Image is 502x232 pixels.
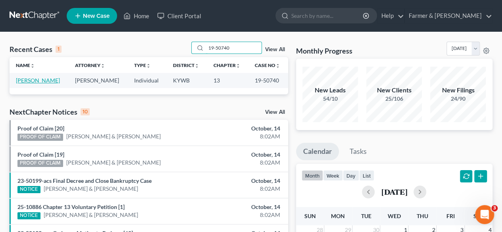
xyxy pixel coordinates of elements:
span: New Case [83,13,110,19]
a: Help [377,9,404,23]
a: 25-10886 Chapter 13 Voluntary Petition [1] [17,203,125,210]
button: month [302,170,323,181]
div: 24/90 [430,95,486,103]
a: [PERSON_NAME] & [PERSON_NAME] [44,211,138,219]
h2: [DATE] [381,188,407,196]
div: 10 [81,108,90,115]
div: New Filings [430,86,486,95]
a: Nameunfold_more [16,62,35,68]
a: Farmer & [PERSON_NAME] [405,9,492,23]
a: Districtunfold_more [173,62,199,68]
td: [PERSON_NAME] [69,73,128,88]
td: 19-50740 [248,73,288,88]
a: [PERSON_NAME] & [PERSON_NAME] [44,185,138,193]
div: 8:02AM [198,211,280,219]
div: NextChapter Notices [10,107,90,117]
div: 8:02AM [198,185,280,193]
a: 23-50199-acs Final Decree and Close Bankruptcy Case [17,177,152,184]
span: Sun [304,213,315,219]
div: New Clients [366,86,422,95]
div: NOTICE [17,212,40,219]
div: October, 14 [198,125,280,132]
a: View All [265,109,285,115]
a: View All [265,47,285,52]
iframe: Intercom live chat [475,205,494,224]
a: Chapterunfold_more [213,62,240,68]
a: Client Portal [153,9,205,23]
span: Fri [446,213,454,219]
a: Calendar [296,143,339,160]
div: 1 [56,46,62,53]
span: Wed [388,213,401,219]
input: Search by name... [206,42,262,54]
div: PROOF OF CLAIM [17,160,63,167]
i: unfold_more [275,63,280,68]
div: PROOF OF CLAIM [17,134,63,141]
a: Attorneyunfold_more [75,62,105,68]
i: unfold_more [30,63,35,68]
i: unfold_more [194,63,199,68]
div: Recent Cases [10,44,62,54]
a: Proof of Claim [19] [17,151,64,158]
a: [PERSON_NAME] [16,77,60,84]
div: October, 14 [198,151,280,159]
div: New Leads [302,86,358,95]
span: 3 [491,205,498,211]
span: Thu [417,213,428,219]
i: unfold_more [146,63,151,68]
a: Case Nounfold_more [255,62,280,68]
button: list [359,170,374,181]
div: October, 14 [198,177,280,185]
a: [PERSON_NAME] & [PERSON_NAME] [66,159,161,167]
div: 8:02AM [198,159,280,167]
div: October, 14 [198,203,280,211]
i: unfold_more [236,63,240,68]
input: Search by name... [291,8,364,23]
div: 25/106 [366,95,422,103]
a: [PERSON_NAME] & [PERSON_NAME] [66,132,161,140]
button: day [343,170,359,181]
a: Proof of Claim [20] [17,125,64,132]
div: 54/10 [302,95,358,103]
button: week [323,170,343,181]
h3: Monthly Progress [296,46,352,56]
i: unfold_more [100,63,105,68]
span: Sat [473,213,483,219]
span: Tue [361,213,371,219]
div: NOTICE [17,186,40,193]
a: Tasks [342,143,374,160]
div: 8:02AM [198,132,280,140]
td: 13 [207,73,248,88]
a: Home [119,9,153,23]
td: Individual [128,73,167,88]
a: Typeunfold_more [134,62,151,68]
td: KYWB [167,73,207,88]
span: Mon [331,213,345,219]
